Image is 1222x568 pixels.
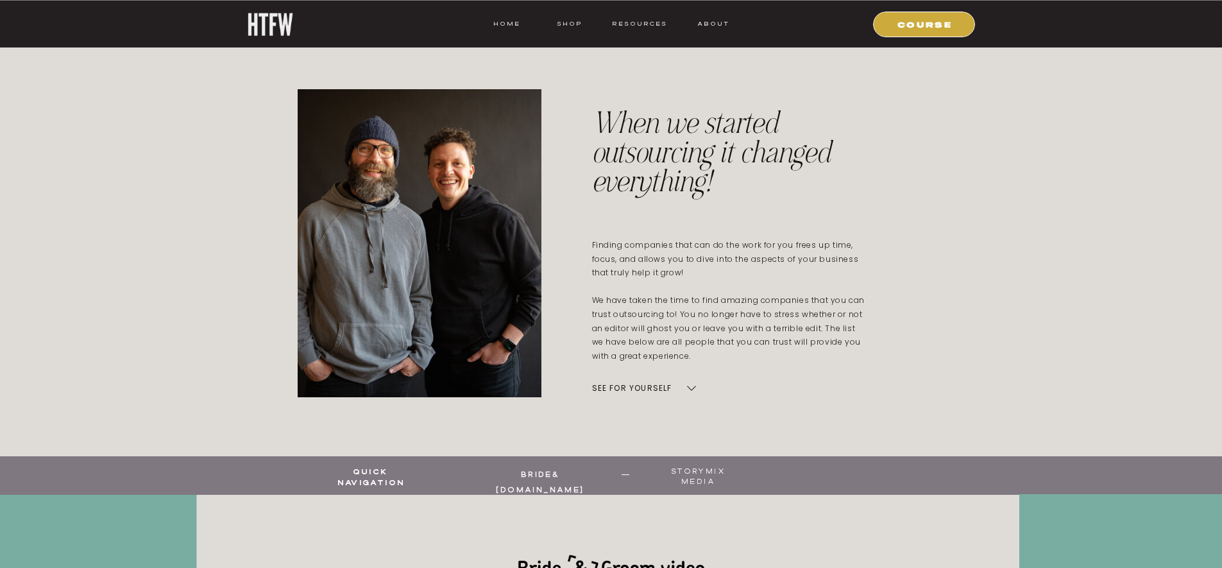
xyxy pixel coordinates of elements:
[482,467,599,481] a: bride&[DOMAIN_NAME]
[493,18,520,30] a: HOME
[496,469,584,495] b: bride&[DOMAIN_NAME]
[881,18,969,30] a: COURSE
[337,467,403,481] a: quick navigation
[697,18,729,30] a: ABOUT
[621,467,632,481] a: —
[592,379,704,397] p: see for yourself
[656,467,742,481] a: storymix media
[592,238,868,365] p: Finding companies that can do the work for you frees up time, focus, and allows you to dive into ...
[545,18,595,30] a: shop
[592,109,868,206] p: When we started outsourcing it changed everything!
[607,18,667,30] a: resources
